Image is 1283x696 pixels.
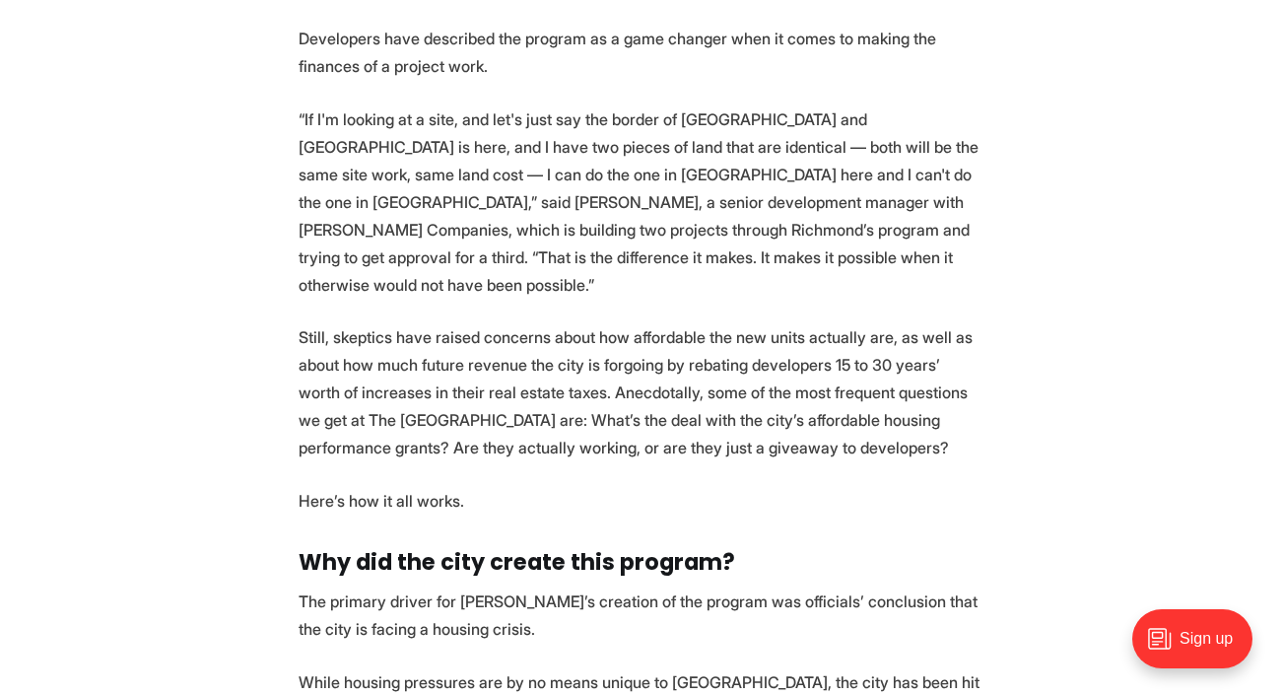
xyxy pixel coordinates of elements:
[299,487,984,515] p: Here’s how it all works.
[1115,599,1283,696] iframe: portal-trigger
[299,546,735,578] strong: Why did the city create this program?
[299,588,984,643] p: The primary driver for [PERSON_NAME]’s creation of the program was officials’ conclusion that the...
[299,105,984,299] p: “If I'm looking at a site, and let's just say the border of [GEOGRAPHIC_DATA] and [GEOGRAPHIC_DAT...
[299,323,984,461] p: Still, skeptics have raised concerns about how affordable the new units actually are, as well as ...
[299,25,984,80] p: Developers have described the program as a game changer when it comes to making the finances of a...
